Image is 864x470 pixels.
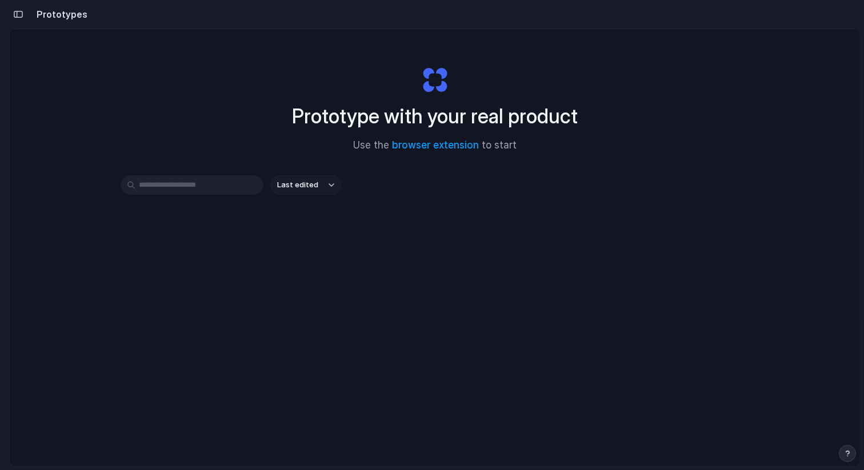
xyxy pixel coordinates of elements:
span: Last edited [277,179,318,191]
a: browser extension [392,139,479,151]
h1: Prototype with your real product [292,101,578,131]
span: Use the to start [353,138,517,153]
button: Last edited [270,175,341,195]
h2: Prototypes [32,7,87,21]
